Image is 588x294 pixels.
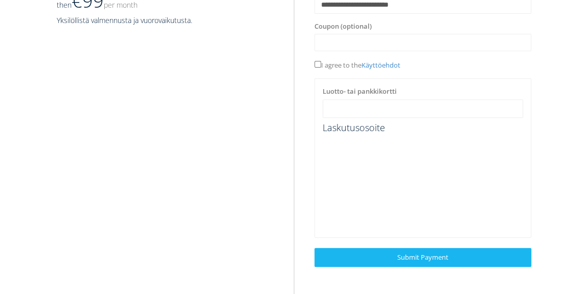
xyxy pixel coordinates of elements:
[57,16,274,24] h5: Yksilöllistä valmennusta ja vuorovaikutusta.
[329,104,516,113] iframe: Suojattu korttimaksun syöttökehys
[361,60,400,70] a: Käyttöehdot
[314,60,400,70] span: I agree to the
[314,22,372,32] label: Coupon (optional)
[323,87,397,97] label: Luotto- tai pankkikortti
[314,248,531,267] a: Submit Payment
[397,253,448,262] span: Submit Payment
[323,123,523,133] h4: Laskutusosoite
[321,136,525,232] iframe: Turvallinen osoitteen syötekehys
